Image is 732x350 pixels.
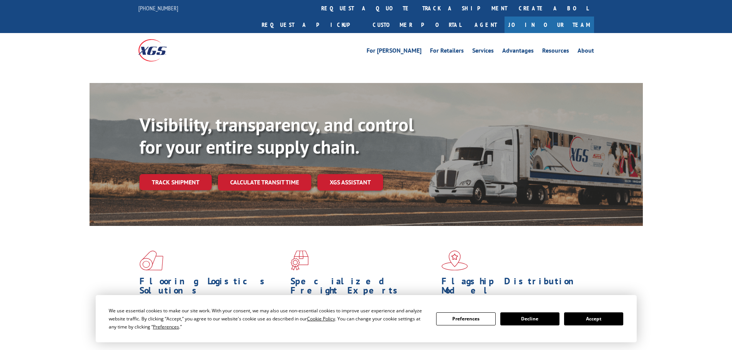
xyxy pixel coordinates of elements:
[139,174,212,190] a: Track shipment
[564,312,623,325] button: Accept
[502,48,534,56] a: Advantages
[430,48,464,56] a: For Retailers
[472,48,494,56] a: Services
[96,295,637,342] div: Cookie Consent Prompt
[442,277,587,299] h1: Flagship Distribution Model
[500,312,559,325] button: Decline
[139,250,163,270] img: xgs-icon-total-supply-chain-intelligence-red
[256,17,367,33] a: Request a pickup
[442,250,468,270] img: xgs-icon-flagship-distribution-model-red
[109,307,427,331] div: We use essential cookies to make our site work. With your consent, we may also use non-essential ...
[307,315,335,322] span: Cookie Policy
[139,113,414,159] b: Visibility, transparency, and control for your entire supply chain.
[436,312,495,325] button: Preferences
[542,48,569,56] a: Resources
[139,277,285,299] h1: Flooring Logistics Solutions
[153,323,179,330] span: Preferences
[505,17,594,33] a: Join Our Team
[367,48,422,56] a: For [PERSON_NAME]
[138,4,178,12] a: [PHONE_NUMBER]
[290,277,436,299] h1: Specialized Freight Experts
[290,250,309,270] img: xgs-icon-focused-on-flooring-red
[578,48,594,56] a: About
[317,174,383,191] a: XGS ASSISTANT
[467,17,505,33] a: Agent
[218,174,311,191] a: Calculate transit time
[367,17,467,33] a: Customer Portal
